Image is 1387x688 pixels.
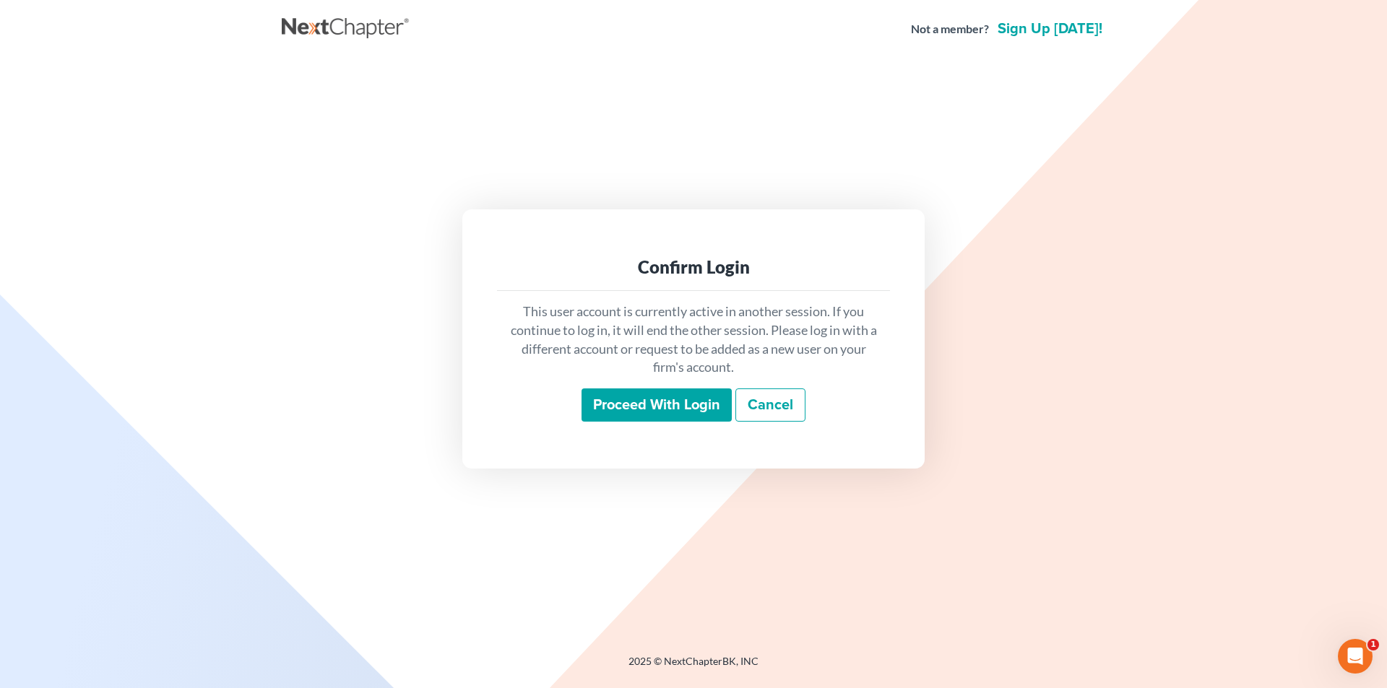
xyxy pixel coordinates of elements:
p: This user account is currently active in another session. If you continue to log in, it will end ... [509,302,878,377]
input: Proceed with login [582,388,732,422]
div: 2025 © NextChapterBK, INC [282,654,1105,680]
a: Cancel [735,388,805,422]
iframe: Intercom live chat [1338,639,1373,674]
span: 1 [1367,639,1379,650]
strong: Not a member? [911,21,989,38]
a: Sign up [DATE]! [995,22,1105,36]
div: Confirm Login [509,256,878,279]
